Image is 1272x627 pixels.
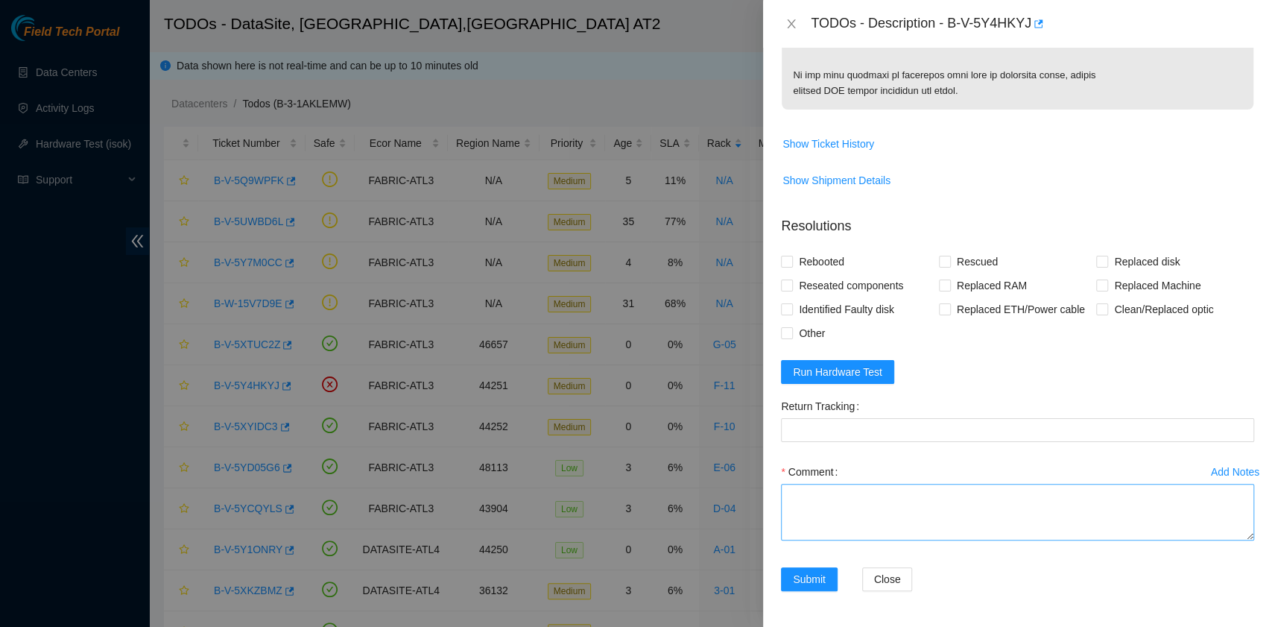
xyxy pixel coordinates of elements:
button: Close [781,17,802,31]
span: Replaced disk [1108,250,1186,274]
span: Identified Faulty disk [793,297,900,321]
span: Close [874,571,901,587]
span: Replaced ETH/Power cable [951,297,1091,321]
div: Add Notes [1211,467,1259,477]
div: TODOs - Description - B-V-5Y4HKYJ [811,12,1254,36]
button: Show Shipment Details [782,168,891,192]
button: Show Ticket History [782,132,875,156]
span: close [785,18,797,30]
span: Run Hardware Test [793,364,882,380]
span: Reseated components [793,274,909,297]
button: Run Hardware Test [781,360,894,384]
span: Show Shipment Details [782,172,890,189]
button: Add Notes [1210,460,1260,484]
span: Replaced Machine [1108,274,1206,297]
p: Resolutions [781,204,1254,236]
button: Close [862,567,913,591]
textarea: Comment [781,484,1254,541]
span: Clean/Replaced optic [1108,297,1219,321]
label: Comment [781,460,844,484]
label: Return Tracking [781,394,865,418]
span: Other [793,321,831,345]
span: Rescued [951,250,1004,274]
span: Submit [793,571,826,587]
span: Replaced RAM [951,274,1033,297]
button: Submit [781,567,838,591]
input: Return Tracking [781,418,1254,442]
span: Show Ticket History [782,136,874,152]
span: Rebooted [793,250,850,274]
